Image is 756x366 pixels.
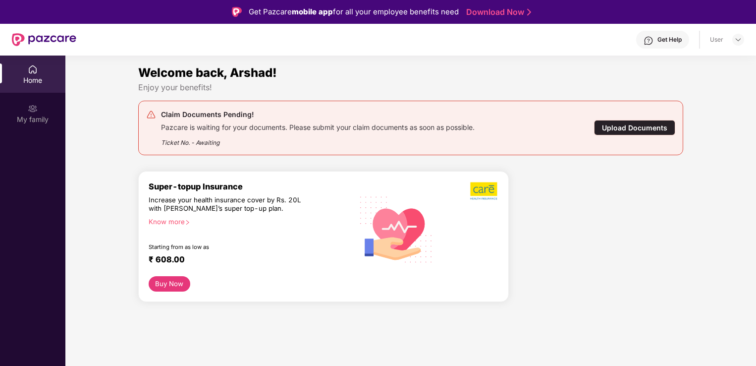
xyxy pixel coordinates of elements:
[138,82,683,93] div: Enjoy your benefits!
[149,276,190,292] button: Buy Now
[146,110,156,120] img: svg+xml;base64,PHN2ZyB4bWxucz0iaHR0cDovL3d3dy53My5vcmcvMjAwMC9zdmciIHdpZHRoPSIyNCIgaGVpZ2h0PSIyNC...
[149,182,353,191] div: Super-topup Insurance
[527,7,531,17] img: Stroke
[644,36,653,46] img: svg+xml;base64,PHN2ZyBpZD0iSGVscC0zMngzMiIgeG1sbnM9Imh0dHA6Ly93d3cudzMub3JnLzIwMDAvc3ZnIiB3aWR0aD...
[292,7,333,16] strong: mobile app
[232,7,242,17] img: Logo
[249,6,459,18] div: Get Pazcare for all your employee benefits need
[353,184,440,273] img: svg+xml;base64,PHN2ZyB4bWxucz0iaHR0cDovL3d3dy53My5vcmcvMjAwMC9zdmciIHhtbG5zOnhsaW5rPSJodHRwOi8vd3...
[161,109,475,121] div: Claim Documents Pending!
[12,33,76,46] img: New Pazcare Logo
[161,132,475,147] div: Ticket No. - Awaiting
[185,220,190,225] span: right
[149,254,343,266] div: ₹ 608.00
[710,36,723,44] div: User
[138,65,277,80] span: Welcome back, Arshad!
[149,218,347,225] div: Know more
[161,121,475,132] div: Pazcare is waiting for your documents. Please submit your claim documents as soon as possible.
[149,196,310,213] div: Increase your health insurance cover by Rs. 20L with [PERSON_NAME]’s super top-up plan.
[594,120,675,135] div: Upload Documents
[28,64,38,74] img: svg+xml;base64,PHN2ZyBpZD0iSG9tZSIgeG1sbnM9Imh0dHA6Ly93d3cudzMub3JnLzIwMDAvc3ZnIiB3aWR0aD0iMjAiIG...
[734,36,742,44] img: svg+xml;base64,PHN2ZyBpZD0iRHJvcGRvd24tMzJ4MzIiIHhtbG5zPSJodHRwOi8vd3d3LnczLm9yZy8yMDAwL3N2ZyIgd2...
[657,36,682,44] div: Get Help
[28,104,38,114] img: svg+xml;base64,PHN2ZyB3aWR0aD0iMjAiIGhlaWdodD0iMjAiIHZpZXdCb3g9IjAgMCAyMCAyMCIgZmlsbD0ibm9uZSIgeG...
[149,244,311,250] div: Starting from as low as
[470,182,498,200] img: b5dec4f62d2307b9de63beb79f102df3.png
[466,7,528,17] a: Download Now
